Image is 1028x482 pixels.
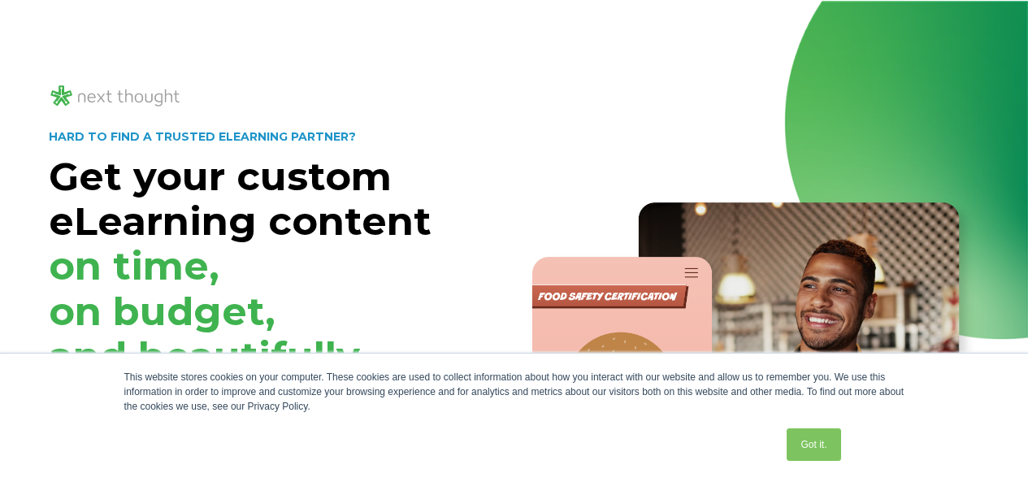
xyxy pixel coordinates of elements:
[49,242,219,289] span: on time,
[49,83,182,110] img: NT_Logo_LightMode
[49,288,275,335] span: on budget,
[787,428,840,461] a: Got it.
[124,370,904,414] div: This website stores cookies on your computer. These cookies are used to collect information about...
[49,153,432,469] strong: Get your custom eLearning content -guaranteed.
[49,129,356,144] strong: HARD TO FIND A TRUSTED ELEARNING PARTNER?
[49,332,360,424] span: and beautifully designed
